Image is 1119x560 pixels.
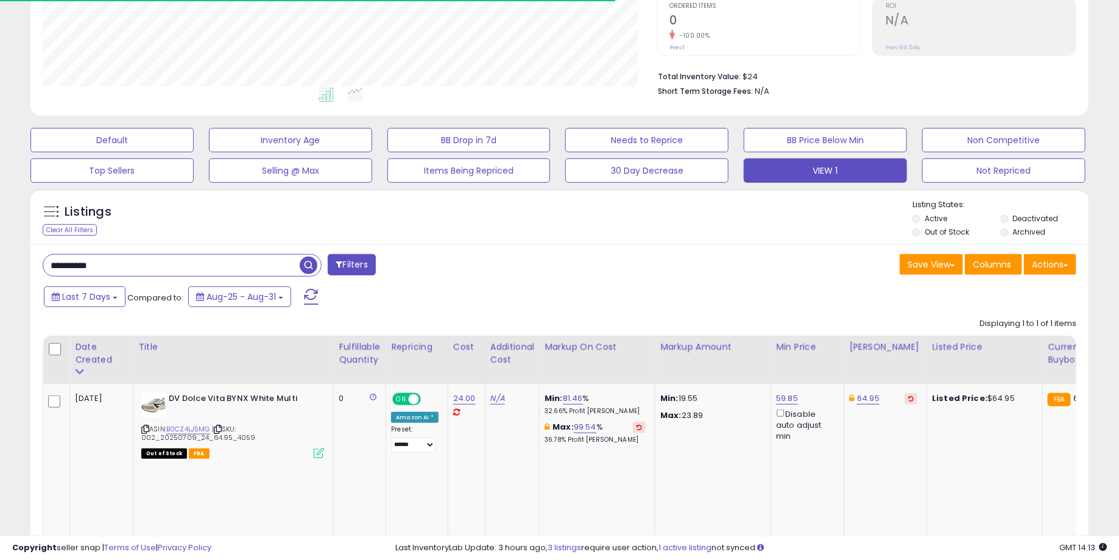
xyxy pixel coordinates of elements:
div: Cost [453,341,480,353]
img: 41jW+yM3ZdL._SL40_.jpg [141,393,166,417]
button: Aug-25 - Aug-31 [188,286,291,307]
span: ROI [886,3,1076,10]
span: FBA [189,448,210,459]
div: % [545,393,646,416]
button: BB Drop in 7d [387,128,551,152]
div: Date Created [75,341,128,366]
a: 3 listings [548,542,581,553]
p: 19.55 [660,393,761,404]
div: Markup on Cost [545,341,650,353]
div: % [545,422,646,444]
span: ON [394,394,409,405]
small: -100.00% [675,31,710,40]
a: 64.95 [857,392,880,405]
b: Short Term Storage Fees: [658,86,753,96]
span: Ordered Items [669,3,860,10]
a: 1 active listing [658,542,711,553]
h2: N/A [886,13,1076,30]
span: OFF [419,394,439,405]
span: Columns [973,258,1011,271]
b: Max: [552,421,574,433]
button: Items Being Repriced [387,158,551,183]
span: N/A [755,85,769,97]
small: Prev: 99.54% [886,44,920,51]
button: Selling @ Max [209,158,372,183]
div: Repricing [391,341,443,353]
div: Fulfillable Quantity [339,341,381,366]
label: Deactivated [1013,213,1059,224]
th: The percentage added to the cost of goods (COGS) that forms the calculator for Min & Max prices. [540,336,655,384]
button: Inventory Age [209,128,372,152]
h5: Listings [65,204,111,221]
div: seller snap | | [12,542,211,554]
div: Displaying 1 to 1 of 1 items [980,318,1076,330]
a: Terms of Use [104,542,156,553]
div: $64.95 [932,393,1033,404]
a: 99.54 [574,421,596,433]
button: Top Sellers [30,158,194,183]
span: All listings that are currently out of stock and unavailable for purchase on Amazon [141,448,187,459]
strong: Copyright [12,542,57,553]
div: Title [138,341,328,353]
a: N/A [490,392,505,405]
b: Listed Price: [932,392,987,404]
div: Listed Price [932,341,1037,353]
p: 32.66% Profit [PERSON_NAME] [545,407,646,416]
b: Min: [545,392,563,404]
button: Save View [900,254,963,275]
div: Markup Amount [660,341,766,353]
div: [DATE] [75,393,124,404]
div: Min Price [776,341,839,353]
h2: 0 [669,13,860,30]
small: Prev: 1 [669,44,685,51]
span: Compared to: [127,292,183,303]
div: Disable auto adjust min [776,407,835,442]
p: 36.78% Profit [PERSON_NAME] [545,436,646,444]
p: 23.89 [660,410,761,421]
span: 64.95 [1074,392,1096,404]
label: Archived [1013,227,1046,237]
a: B0CZ4LJ5MG [166,424,210,434]
button: Non Competitive [922,128,1085,152]
span: | SKU: 002_20250709_24_64.95_4059 [141,424,255,442]
p: Listing States: [912,199,1089,211]
b: Total Inventory Value: [658,71,741,82]
label: Active [925,213,947,224]
b: DV Dolce Vita BYNX White Multi [169,393,317,408]
a: 59.85 [776,392,798,405]
span: 2025-09-8 14:13 GMT [1059,542,1107,553]
div: Amazon AI * [391,412,439,423]
strong: Min: [660,392,679,404]
strong: Max: [660,409,682,421]
span: Aug-25 - Aug-31 [207,291,276,303]
button: Actions [1024,254,1076,275]
label: Out of Stock [925,227,969,237]
a: Privacy Policy [158,542,211,553]
li: $24 [658,68,1067,83]
div: Last InventoryLab Update: 3 hours ago, require user action, not synced. [395,542,1107,554]
div: ASIN: [141,393,324,457]
div: Current Buybox Price [1048,341,1110,366]
a: 24.00 [453,392,476,405]
button: Filters [328,254,375,275]
div: 0 [339,393,376,404]
div: [PERSON_NAME] [849,341,922,353]
div: Additional Cost [490,341,535,366]
button: Needs to Reprice [565,128,729,152]
button: Last 7 Days [44,286,125,307]
button: Default [30,128,194,152]
button: 30 Day Decrease [565,158,729,183]
div: Clear All Filters [43,224,97,236]
button: BB Price Below Min [744,128,907,152]
small: FBA [1048,393,1070,406]
span: Last 7 Days [62,291,110,303]
button: Columns [965,254,1022,275]
div: Preset: [391,425,439,453]
button: Not Repriced [922,158,1085,183]
a: 81.46 [563,392,583,405]
button: VIEW 1 [744,158,907,183]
